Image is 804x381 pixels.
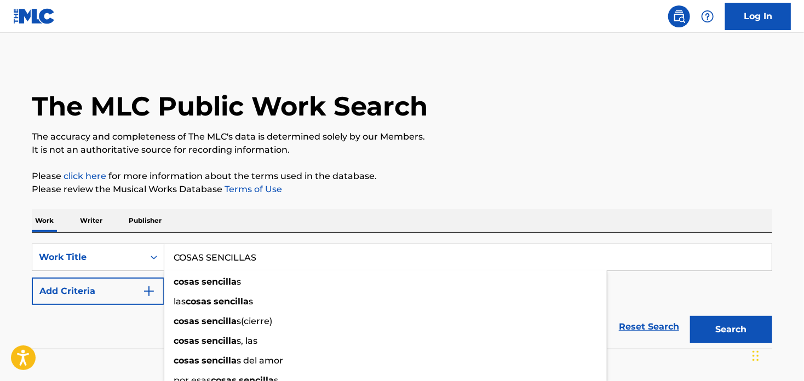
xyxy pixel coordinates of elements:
img: MLC Logo [13,8,55,24]
p: It is not an authoritative source for recording information. [32,143,772,157]
img: help [701,10,714,23]
button: Search [690,316,772,343]
form: Search Form [32,244,772,349]
strong: sencilla [214,296,249,307]
a: click here [64,171,106,181]
strong: sencilla [202,316,237,326]
p: Work [32,209,57,232]
a: Log In [725,3,791,30]
strong: cosas [174,276,199,287]
strong: sencilla [202,355,237,366]
div: Help [697,5,719,27]
span: s [237,276,241,287]
strong: cosas [174,316,199,326]
img: 9d2ae6d4665cec9f34b9.svg [142,285,156,298]
button: Add Criteria [32,278,164,305]
p: Publisher [125,209,165,232]
iframe: Chat Widget [749,328,804,381]
span: s [249,296,253,307]
p: Please for more information about the terms used in the database. [32,170,772,183]
img: search [673,10,686,23]
h1: The MLC Public Work Search [32,90,428,123]
strong: cosas [174,355,199,366]
span: s(cierre) [237,316,272,326]
span: s, las [237,336,257,346]
a: Reset Search [613,315,685,339]
div: Work Title [39,251,137,264]
strong: sencilla [202,336,237,346]
strong: sencilla [202,276,237,287]
p: The accuracy and completeness of The MLC's data is determined solely by our Members. [32,130,772,143]
div: Drag [753,339,759,372]
span: las [174,296,186,307]
strong: cosas [186,296,211,307]
a: Terms of Use [222,184,282,194]
p: Please review the Musical Works Database [32,183,772,196]
strong: cosas [174,336,199,346]
span: s del amor [237,355,283,366]
p: Writer [77,209,106,232]
a: Public Search [668,5,690,27]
